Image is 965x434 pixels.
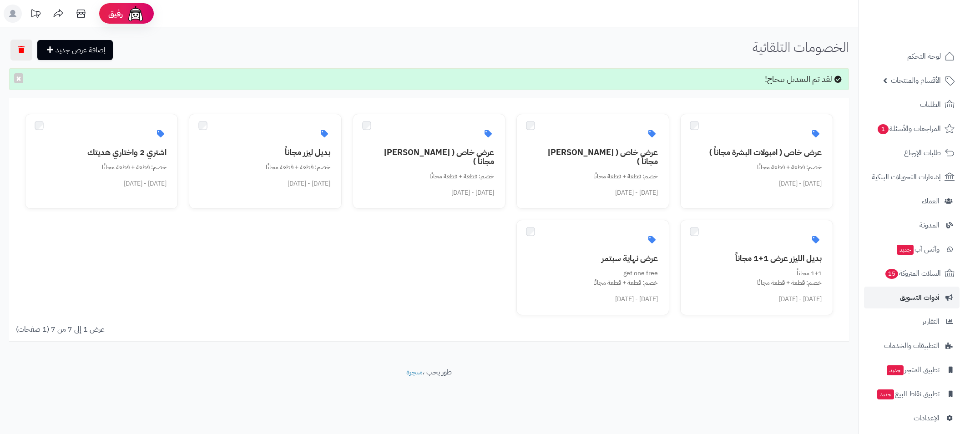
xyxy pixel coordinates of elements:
[126,5,145,23] img: ai-face.png
[375,188,494,197] div: [DATE] - [DATE]
[896,243,940,256] span: وآتس آب
[539,148,658,166] h3: عرض خاص ( [PERSON_NAME] مجاناً )
[872,171,941,183] span: إشعارات التحويلات البنكية
[539,172,658,181] div: خصم: قطعة + قطعة مجانًا
[406,367,423,378] a: متجرة
[884,267,941,280] span: السلات المتروكة
[24,5,47,25] a: تحديثات المنصة
[211,162,330,172] div: خصم: قطعة + قطعة مجانًا
[539,268,658,288] div: get one free
[920,98,941,111] span: الطلبات
[877,389,894,399] span: جديد
[702,179,822,188] div: [DATE] - [DATE]
[539,188,658,197] div: [DATE] - [DATE]
[904,146,941,159] span: طلبات الإرجاع
[877,124,889,135] span: 1
[47,162,167,172] div: خصم: قطعة + قطعة مجانًا
[914,412,940,424] span: الإعدادات
[37,40,113,60] a: إضافة عرض جديد
[702,162,822,172] div: خصم: قطعة + قطعة مجانًا
[375,172,494,181] div: خصم: قطعة + قطعة مجانًا
[907,50,941,63] span: لوحة التحكم
[692,125,822,188] a: عرض خاص ( امبولات البشرة مجاناً )خصم: قطعة + قطعة مجانًا[DATE] - [DATE]
[36,125,167,188] a: اشتري 2 واختاري هديتكخصم: قطعة + قطعة مجانًا[DATE] - [DATE]
[528,231,658,304] a: عرض نهاية سبتمرget one freeخصم: قطعة + قطعة مجانًا[DATE] - [DATE]
[9,324,429,335] div: عرض 1 إلى 7 من 7 (1 صفحات)
[864,383,960,405] a: تطبيق نقاط البيعجديد
[864,287,960,308] a: أدوات التسويق
[864,262,960,284] a: السلات المتروكة15
[364,125,494,197] a: عرض خاص ( [PERSON_NAME] مجاناً )خصم: قطعة + قطعة مجانًا[DATE] - [DATE]
[692,231,822,304] a: بديل الليزر عرض 1+1 مجاناً1+1 مجاناًخصم: قطعة + قطعة مجانًا[DATE] - [DATE]
[922,195,940,207] span: العملاء
[864,335,960,357] a: التطبيقات والخدمات
[47,179,167,188] div: [DATE] - [DATE]
[539,278,658,288] div: خصم: قطعة + قطعة مجانًا
[753,40,849,55] h1: الخصومات التلقائية
[864,407,960,429] a: الإعدادات
[864,118,960,140] a: المراجعات والأسئلة1
[211,148,330,157] h3: بديل ليزر مجاناً
[864,190,960,212] a: العملاء
[702,254,822,263] h3: بديل الليزر عرض 1+1 مجاناً
[375,148,494,166] h3: عرض خاص ( [PERSON_NAME] مجاناً )
[886,363,940,376] span: تطبيق المتجر
[702,295,822,304] div: [DATE] - [DATE]
[528,125,658,197] a: عرض خاص ( [PERSON_NAME] مجاناً )خصم: قطعة + قطعة مجانًا[DATE] - [DATE]
[47,148,167,157] h3: اشتري 2 واختاري هديتك
[200,125,330,188] a: بديل ليزر مجاناًخصم: قطعة + قطعة مجانًا[DATE] - [DATE]
[900,291,940,304] span: أدوات التسويق
[864,45,960,67] a: لوحة التحكم
[14,73,23,83] button: ×
[864,238,960,260] a: وآتس آبجديد
[539,254,658,263] h3: عرض نهاية سبتمر
[702,268,822,288] div: 1+1 مجاناً
[903,7,956,26] img: logo-2.png
[891,74,941,87] span: الأقسام والمنتجات
[864,214,960,236] a: المدونة
[9,68,849,90] div: لقد تم التعديل بنجاح!
[884,339,940,352] span: التطبيقات والخدمات
[864,359,960,381] a: تطبيق المتجرجديد
[920,219,940,232] span: المدونة
[864,166,960,188] a: إشعارات التحويلات البنكية
[877,122,941,135] span: المراجعات والأسئلة
[864,311,960,333] a: التقارير
[539,295,658,304] div: [DATE] - [DATE]
[702,148,822,157] h3: عرض خاص ( امبولات البشرة مجاناً )
[876,388,940,400] span: تطبيق نقاط البيع
[702,278,822,288] div: خصم: قطعة + قطعة مجانًا
[864,94,960,116] a: الطلبات
[211,179,330,188] div: [DATE] - [DATE]
[108,8,123,19] span: رفيق
[922,315,940,328] span: التقارير
[887,365,904,375] span: جديد
[897,245,914,255] span: جديد
[864,142,960,164] a: طلبات الإرجاع
[885,268,899,279] span: 15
